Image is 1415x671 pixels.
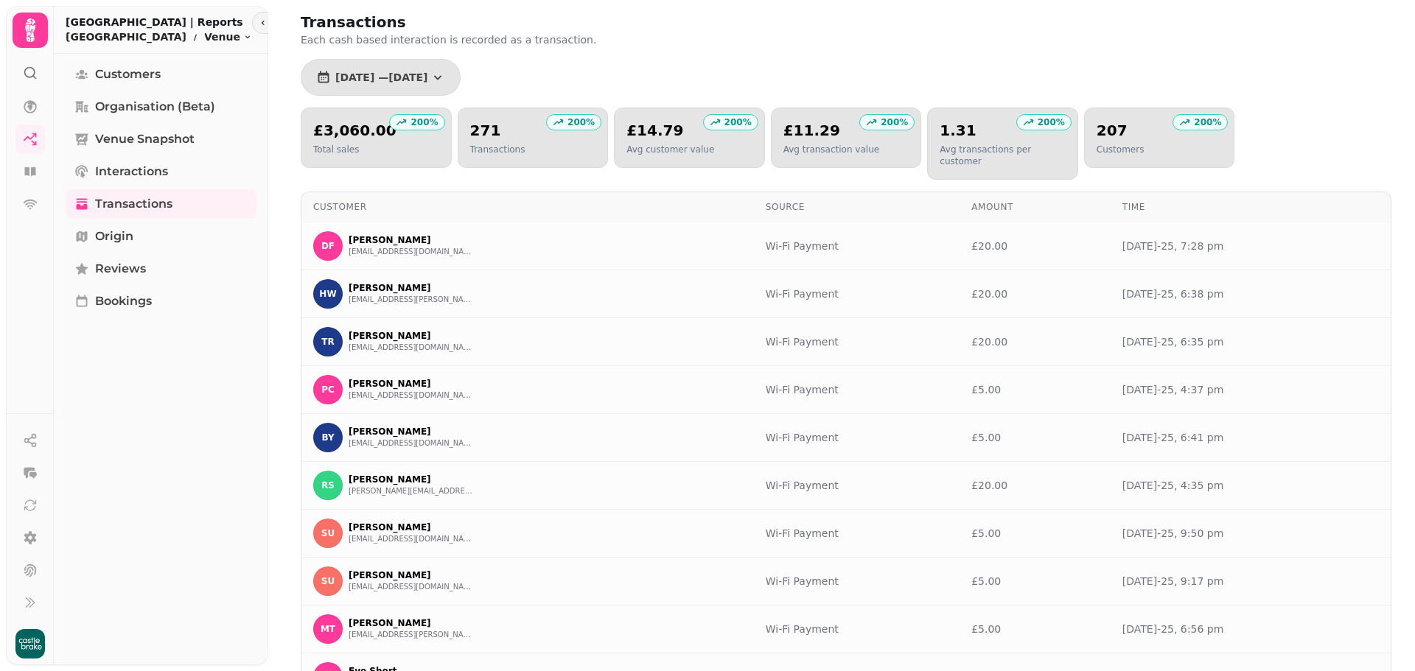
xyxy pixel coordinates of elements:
p: [PERSON_NAME] [349,234,474,246]
span: MT [321,624,335,634]
p: [PERSON_NAME] [349,569,474,581]
div: Wi-Fi Payment [766,382,948,397]
a: Transactions [66,189,256,219]
a: Interactions [66,157,256,186]
div: Wi-Fi Payment [766,239,948,253]
span: HW [319,289,336,299]
p: 200 % [1038,116,1065,128]
div: Wi-Fi Payment [766,622,948,636]
div: £5.00 [971,526,1099,541]
div: £20.00 [971,334,1099,349]
button: User avatar [13,629,48,658]
div: Customer [313,201,742,213]
div: [DATE]-25, 6:38 pm [1122,287,1379,301]
a: Organisation (beta) [66,92,256,122]
div: [DATE]-25, 6:35 pm [1122,334,1379,349]
p: 200 % [567,116,595,128]
span: Reviews [95,260,146,278]
p: 200 % [724,116,752,128]
p: [PERSON_NAME] [349,426,474,438]
p: Transactions [470,144,525,155]
span: Transactions [95,195,172,213]
div: £20.00 [971,239,1099,253]
p: [GEOGRAPHIC_DATA] [66,29,186,44]
button: [EMAIL_ADDRESS][DOMAIN_NAME] [349,581,474,593]
p: 200 % [881,116,908,128]
a: Reviews [66,254,256,284]
p: [PERSON_NAME] [349,521,474,533]
nav: breadcrumb [66,29,252,44]
div: £5.00 [971,430,1099,445]
p: 200 % [1194,116,1221,128]
h2: £3,060.00 [313,120,396,141]
span: Bookings [95,292,152,310]
h2: £14.79 [626,120,714,141]
p: [PERSON_NAME] [349,378,474,390]
span: SU [321,576,335,586]
nav: Tabs [54,54,268,665]
span: Organisation (beta) [95,98,215,116]
span: TR [321,337,334,347]
button: [EMAIL_ADDRESS][PERSON_NAME][DOMAIN_NAME] [349,629,474,641]
button: [EMAIL_ADDRESS][DOMAIN_NAME] [349,438,474,449]
span: Customers [95,66,161,83]
h2: 271 [470,120,525,141]
h2: 207 [1097,120,1145,141]
div: Wi-Fi Payment [766,287,948,301]
h2: [GEOGRAPHIC_DATA] | Reports [66,15,252,29]
div: Amount [971,201,1099,213]
p: Avg customer value [626,144,714,155]
span: BY [321,432,334,443]
button: [EMAIL_ADDRESS][DOMAIN_NAME] [349,342,474,354]
p: [PERSON_NAME] [349,330,474,342]
button: [PERSON_NAME][EMAIL_ADDRESS][PERSON_NAME][DOMAIN_NAME] [349,485,474,497]
p: [PERSON_NAME] [349,617,474,629]
span: SU [321,528,335,538]
div: £5.00 [971,382,1099,397]
p: Avg transactions per customer [940,144,1066,167]
span: RS [321,480,335,491]
h2: £11.29 [783,120,879,141]
div: Wi-Fi Payment [766,478,948,493]
h2: 1.31 [940,120,1066,141]
span: Interactions [95,163,168,180]
button: Venue [204,29,252,44]
button: [DATE] —[DATE] [304,63,457,92]
a: Customers [66,60,256,89]
div: Source [766,201,948,213]
img: User avatar [15,629,45,658]
span: Venue Snapshot [95,130,195,148]
a: Bookings [66,287,256,316]
span: [DATE] — [DATE] [335,72,427,82]
button: [EMAIL_ADDRESS][DOMAIN_NAME] [349,390,474,401]
div: [DATE]-25, 9:50 pm [1122,526,1379,541]
p: 200 % [410,116,438,128]
button: [EMAIL_ADDRESS][DOMAIN_NAME] [349,533,474,545]
p: Each cash based interaction is recorded as a transaction. [301,32,678,47]
div: [DATE]-25, 6:56 pm [1122,622,1379,636]
p: [PERSON_NAME] [349,474,474,485]
span: PC [321,384,335,395]
p: [PERSON_NAME] [349,282,474,294]
p: Avg transaction value [783,144,879,155]
p: Total sales [313,144,396,155]
span: Origin [95,228,133,245]
div: Time [1122,201,1379,213]
a: Origin [66,222,256,251]
div: Wi-Fi Payment [766,526,948,541]
button: [EMAIL_ADDRESS][DOMAIN_NAME] [349,246,474,258]
div: £5.00 [971,574,1099,589]
div: Wi-Fi Payment [766,430,948,445]
div: £5.00 [971,622,1099,636]
p: Customers [1097,144,1145,155]
div: [DATE]-25, 9:17 pm [1122,574,1379,589]
div: [DATE]-25, 4:37 pm [1122,382,1379,397]
button: [EMAIL_ADDRESS][PERSON_NAME][DOMAIN_NAME] [349,294,474,306]
div: [DATE]-25, 6:41 pm [1122,430,1379,445]
h2: Transactions [301,12,584,32]
div: [DATE]-25, 4:35 pm [1122,478,1379,493]
div: Wi-Fi Payment [766,574,948,589]
a: Venue Snapshot [66,124,256,154]
div: £20.00 [971,478,1099,493]
span: DF [321,241,335,251]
